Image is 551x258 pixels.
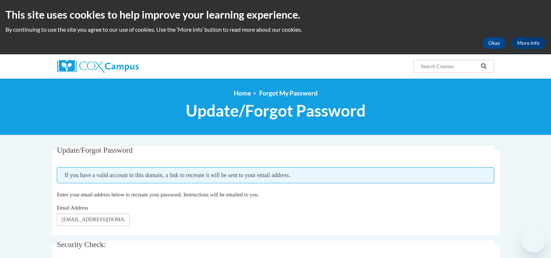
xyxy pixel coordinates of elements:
span: If you have a valid account in this domain, a link to recreate it will be sent to your email addr... [57,167,494,183]
span: Update/Forgot Password [186,101,366,120]
span: Forgot My Password [259,89,318,97]
span: Enter your email address below to recreate your password. Instructions will be emailed to you. [57,192,259,198]
span: Security Check: [57,240,106,249]
p: By continuing to use the site you agree to our use of cookies. Use the ‘More info’ button to read... [5,26,546,34]
input: Search Courses [420,62,478,71]
input: Email [57,214,130,226]
h2: This site uses cookies to help improve your learning experience. [5,7,546,22]
img: Cox Campus [57,60,139,73]
a: More Info [511,37,546,49]
span: Update/Forgot Password [57,146,133,155]
button: Okay [483,37,506,49]
span: Email Address [57,205,88,211]
button: Search [478,62,489,71]
a: Cox Campus [57,60,196,73]
a: Home [234,89,251,97]
iframe: Button to launch messaging window [522,229,545,252]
